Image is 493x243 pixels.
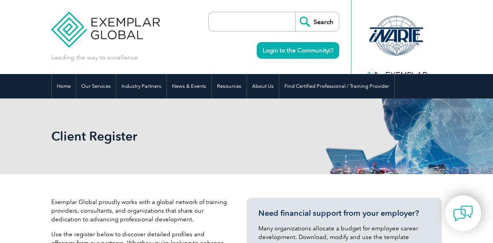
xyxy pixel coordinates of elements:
a: About Us [247,74,279,98]
a: Industry Partners [116,74,166,98]
a: Our Services [76,74,116,98]
p: Exemplar Global proudly works with a global network of training providers, consultants, and organ... [51,198,227,224]
a: News & Events [167,74,211,98]
a: Login to the Community [257,42,339,59]
h2: Client Register [51,130,325,143]
img: contact-chat.png [453,204,473,223]
input: Search [295,12,339,31]
img: open_square.png [329,48,333,52]
a: Find Certified Professional / Training Provider [279,74,394,98]
h3: Need financial support from your employer? [258,208,430,218]
a: Resources [212,74,246,98]
p: Leading the way to excellence [51,53,138,62]
a: Home [52,74,76,98]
